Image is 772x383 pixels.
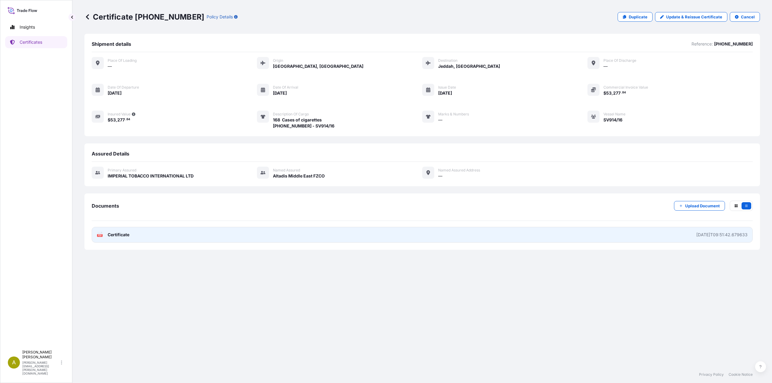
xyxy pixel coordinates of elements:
span: — [603,63,608,69]
span: [DATE] [273,90,287,96]
span: — [438,117,442,123]
p: [PHONE_NUMBER] [714,41,753,47]
span: Date of arrival [273,85,298,90]
div: [DATE]T09:51:42.679633 [696,232,748,238]
p: [PERSON_NAME][EMAIL_ADDRESS][PERSON_NAME][DOMAIN_NAME] [22,361,60,375]
span: — [438,173,442,179]
span: Marks & Numbers [438,112,469,117]
span: 277 [613,91,621,95]
span: Assured Details [92,151,129,157]
span: Primary assured [108,168,136,173]
a: Cookie Notice [729,372,753,377]
p: Policy Details [207,14,233,20]
span: SV914/16 [603,117,622,123]
span: 84 [126,118,130,121]
span: Documents [92,203,119,209]
a: PDFCertificate[DATE]T09:51:42.679633 [92,227,753,243]
span: Certificate [108,232,129,238]
span: Vessel Name [603,112,625,117]
p: Update & Reissue Certificate [666,14,722,20]
span: Origin [273,58,283,63]
span: Description of cargo [273,112,309,117]
p: Insights [20,24,35,30]
span: , [116,118,117,122]
span: 168 Cases of cigarettes [PHONE_NUMBER] - SV914/16 [273,117,334,129]
span: . [621,92,622,94]
span: Place of Loading [108,58,137,63]
span: $ [603,91,606,95]
span: $ [108,118,110,122]
span: 277 [117,118,125,122]
text: PDF [98,234,102,237]
span: 84 [622,92,626,94]
a: Insights [5,21,67,33]
span: [DATE] [438,90,452,96]
span: Shipment details [92,41,131,47]
span: Commercial Invoice Value [603,85,648,90]
p: Reference: [691,41,713,47]
span: Named Assured [273,168,300,173]
span: IMPERIAL TOBACCO INTERNATIONAL LTD [108,173,194,179]
button: Cancel [730,12,760,22]
button: Upload Document [674,201,725,211]
span: [DATE] [108,90,122,96]
span: , [612,91,613,95]
span: Named Assured Address [438,168,480,173]
a: Update & Reissue Certificate [655,12,727,22]
p: [PERSON_NAME] [PERSON_NAME] [22,350,60,359]
p: Cancel [741,14,755,20]
span: Insured Value [108,112,131,117]
a: Privacy Policy [699,372,724,377]
span: [GEOGRAPHIC_DATA], [GEOGRAPHIC_DATA] [273,63,363,69]
span: Date of departure [108,85,139,90]
span: Jeddah, [GEOGRAPHIC_DATA] [438,63,500,69]
span: . [125,118,126,121]
span: Issue Date [438,85,456,90]
span: A [12,359,16,366]
a: Duplicate [618,12,653,22]
p: Upload Document [685,203,720,209]
span: Altadis Middle East FZCO [273,173,325,179]
span: Place of discharge [603,58,636,63]
p: Certificates [20,39,42,45]
span: 53 [606,91,612,95]
p: Certificate [PHONE_NUMBER] [84,12,204,22]
span: — [108,63,112,69]
span: Destination [438,58,457,63]
p: Duplicate [629,14,647,20]
span: 53 [110,118,116,122]
a: Certificates [5,36,67,48]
